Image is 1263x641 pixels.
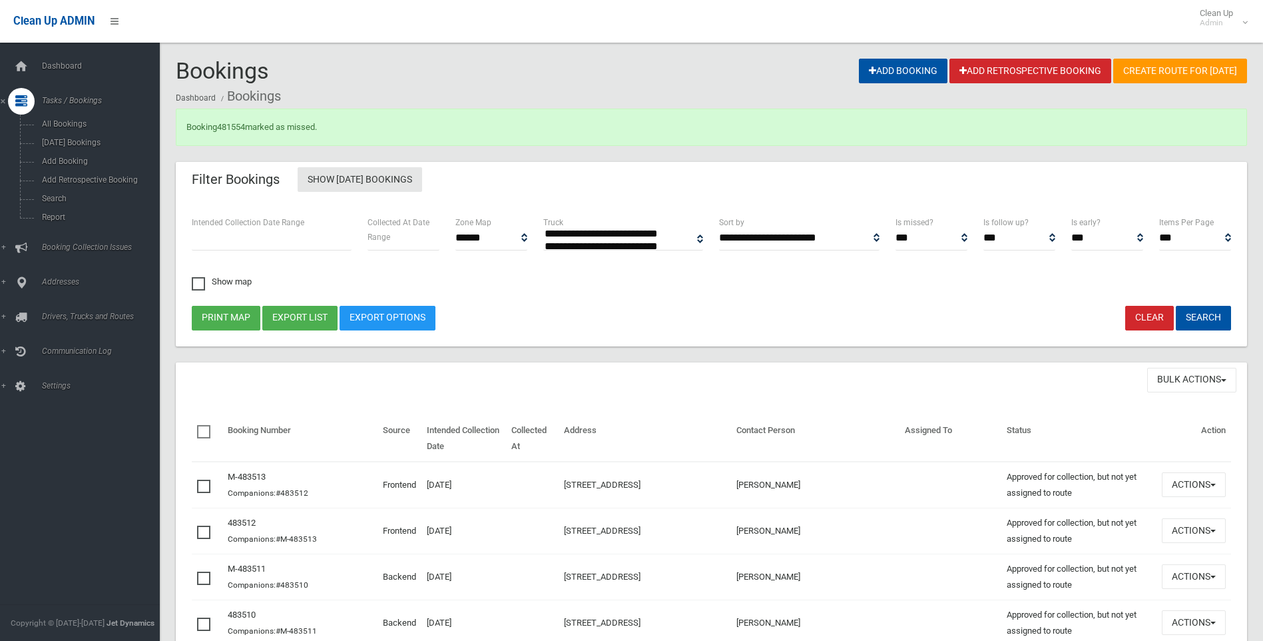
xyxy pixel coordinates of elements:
[276,580,308,590] a: #483510
[421,554,506,600] td: [DATE]
[731,416,899,462] th: Contact Person
[38,346,170,356] span: Communication Log
[564,618,640,628] a: [STREET_ADDRESS]
[1001,554,1156,600] td: Approved for collection, but not yet assigned to route
[228,518,256,528] a: 483512
[1193,8,1246,28] span: Clean Up
[1001,508,1156,554] td: Approved for collection, but not yet assigned to route
[378,416,421,462] th: Source
[228,488,310,498] small: Companions:
[276,534,317,544] a: #M-483513
[1125,306,1174,330] a: Clear
[1001,462,1156,508] td: Approved for collection, but not yet assigned to route
[564,480,640,490] a: [STREET_ADDRESS]
[11,618,105,628] span: Copyright © [DATE]-[DATE]
[731,462,899,508] td: [PERSON_NAME]
[859,59,947,83] a: Add Booking
[38,175,158,185] span: Add Retrospective Booking
[1176,306,1231,330] button: Search
[218,84,281,109] li: Bookings
[276,626,317,636] a: #M-483511
[228,610,256,620] a: 483510
[731,508,899,554] td: [PERSON_NAME]
[38,157,158,166] span: Add Booking
[276,488,308,498] a: #483512
[13,15,95,27] span: Clean Up ADMIN
[421,508,506,554] td: [DATE]
[378,508,421,554] td: Frontend
[192,277,252,286] span: Show map
[228,626,319,636] small: Companions:
[1162,518,1226,543] button: Actions
[543,215,563,230] label: Truck
[192,306,260,330] button: Print map
[564,526,640,536] a: [STREET_ADDRESS]
[1113,59,1247,83] a: Create route for [DATE]
[38,243,170,252] span: Booking Collection Issues
[222,416,378,462] th: Booking Number
[421,416,506,462] th: Intended Collection Date
[38,277,170,287] span: Addresses
[1162,610,1226,635] button: Actions
[228,580,310,590] small: Companions:
[298,167,422,192] a: Show [DATE] Bookings
[564,572,640,582] a: [STREET_ADDRESS]
[107,618,154,628] strong: Jet Dynamics
[340,306,435,330] a: Export Options
[1162,472,1226,497] button: Actions
[38,61,170,71] span: Dashboard
[228,472,266,482] a: M-483513
[38,138,158,147] span: [DATE] Bookings
[1001,416,1156,462] th: Status
[262,306,338,330] button: Export list
[506,416,559,462] th: Collected At
[1147,368,1236,392] button: Bulk Actions
[1200,18,1233,28] small: Admin
[228,564,266,574] a: M-483511
[38,119,158,129] span: All Bookings
[378,554,421,600] td: Backend
[38,213,158,222] span: Report
[176,93,216,103] a: Dashboard
[176,167,296,193] header: Filter Bookings
[1162,564,1226,589] button: Actions
[176,109,1247,146] div: Booking marked as missed.
[731,554,899,600] td: [PERSON_NAME]
[421,462,506,508] td: [DATE]
[378,462,421,508] td: Frontend
[38,194,158,203] span: Search
[949,59,1111,83] a: Add Retrospective Booking
[38,96,170,105] span: Tasks / Bookings
[176,57,269,84] span: Bookings
[559,416,731,462] th: Address
[38,381,170,390] span: Settings
[217,122,245,132] a: 481554
[228,534,319,544] small: Companions:
[38,312,170,321] span: Drivers, Trucks and Routes
[899,416,1001,462] th: Assigned To
[1156,416,1231,462] th: Action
